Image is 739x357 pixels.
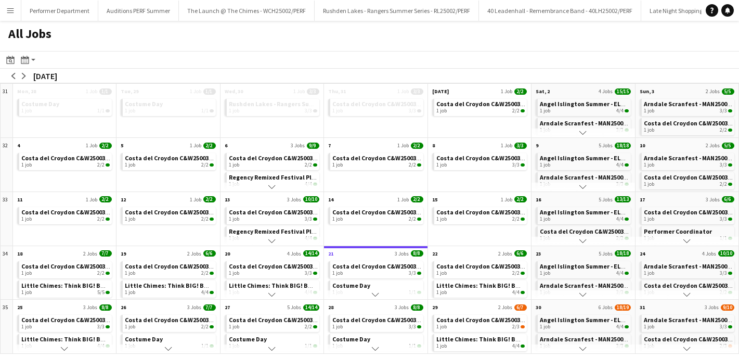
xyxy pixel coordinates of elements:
[21,162,32,168] span: 1 job
[512,108,520,114] span: 2/2
[599,88,613,95] span: 4 Jobs
[728,129,732,132] span: 2/2
[21,289,32,296] span: 1 job
[720,127,727,133] span: 2/2
[644,280,732,296] a: Costa del Croydon C&W25003/PERF1 job2/2
[21,216,32,222] span: 1 job
[229,334,317,349] a: Costume Day1 job1/1
[21,334,110,349] a: Little Chimes: Think BIG! BWCH25003/PERF1 job4/4
[17,142,20,149] span: 4
[599,142,613,149] span: 5 Jobs
[436,270,447,276] span: 1 job
[21,282,145,289] span: Little Chimes: Think BIG! BWCH25003/PERF
[540,108,550,114] span: 1 job
[125,154,225,162] span: Costa del Croydon C&W25003/PERF
[417,163,421,167] span: 2/2
[313,163,317,167] span: 2/2
[305,289,312,296] span: 4/4
[536,88,550,95] span: Sat, 2
[201,289,209,296] span: 4/4
[644,226,732,241] a: Performer Coordinator1 job1/1
[305,162,312,168] span: 2/2
[540,162,550,168] span: 1 job
[644,270,654,276] span: 1 job
[644,162,654,168] span: 1 job
[332,262,432,270] span: Costa del Croydon C&W25003/PERF
[17,88,36,95] span: Mon, 28
[21,154,121,162] span: Costa del Croydon C&W25003/PERF
[512,216,520,222] span: 2/2
[332,100,432,108] span: Costa del Croydon C&W25003/PERF
[644,99,732,114] a: Arndale Scranfest - MAN25003/PERF1 job3/3
[409,270,416,276] span: 3/3
[616,235,624,241] span: 2/2
[616,127,624,133] span: 3/3
[625,163,629,167] span: 4/4
[229,316,329,324] span: Costa del Croydon C&W25003/PERF
[332,154,432,162] span: Costa del Croydon C&W25003/PERF
[332,343,343,349] span: 1 job
[21,208,121,216] span: Costa del Croydon C&W25003/PERF
[21,261,110,276] a: Costa del Croydon C&W25003/PERF1 job2/2
[540,119,642,127] span: Arndale Scranfest - MAN25003/PERF
[229,235,239,241] span: 1 job
[540,154,714,162] span: Angel Islington Summer - ELA25002, ELA25003, ELA25004/PERF
[125,100,163,108] span: Costume Day
[97,216,105,222] span: 2/2
[229,324,239,330] span: 1 job
[201,324,209,330] span: 2/2
[305,181,312,187] span: 4/4
[644,118,732,133] a: Costa del Croydon C&W25003/PERF1 job2/2
[229,280,317,296] a: Little Chimes: Think BIG! BWCH25003/PERF1 job4/4
[305,270,312,276] span: 3/3
[21,316,121,324] span: Costa del Croydon C&W25003/PERF
[229,282,353,289] span: Little Chimes: Think BIG! BWCH25003/PERF
[125,216,135,222] span: 1 job
[540,226,628,241] a: Costa del Croydon C&W25003/PERF1 job2/2
[125,315,213,330] a: Costa del Croydon C&W25003/PERF1 job2/2
[225,88,243,95] span: Wed, 30
[644,261,732,276] a: Arndale Scranfest - MAN25003/PERF1 job3/3
[99,88,112,95] span: 1/1
[125,335,163,343] span: Costume Day
[540,334,628,349] a: Arndale Scranfest - MAN25003/PERF1 job3/3
[201,108,209,114] span: 1/1
[540,227,640,235] span: Costa del Croydon C&W25003/PERF
[540,153,628,168] a: Angel Islington Summer - ELA25002, ELA25003, ELA25004/PERF1 job4/4
[313,109,317,112] span: 3/3
[1,192,13,246] div: 33
[229,262,329,270] span: Costa del Croydon C&W25003/PERF
[229,154,329,162] span: Costa del Croydon C&W25003/PERF
[97,108,105,114] span: 1/1
[436,261,525,276] a: Costa del Croydon C&W25003/PERF1 job2/2
[125,334,213,349] a: Costume Day1 job1/1
[512,289,520,296] span: 4/4
[540,207,628,222] a: Angel Islington Summer - ELA25002, ELA25003, ELA25004/PERF1 job4/4
[125,208,225,216] span: Costa del Croydon C&W25003/PERF
[201,270,209,276] span: 2/2
[644,172,732,187] a: Costa del Croydon C&W25003/PERF1 job2/2
[540,208,714,216] span: Angel Islington Summer - ELA25002, ELA25003, ELA25004/PERF
[332,207,421,222] a: Costa del Croydon C&W25003/PERF1 job2/2
[99,196,112,202] span: 2/2
[512,270,520,276] span: 2/2
[616,216,624,222] span: 4/4
[720,270,727,276] span: 3/3
[125,162,135,168] span: 1 job
[86,88,97,95] span: 1 Job
[436,154,536,162] span: Costa del Croydon C&W25003/PERF
[21,270,32,276] span: 1 job
[291,142,305,149] span: 3 Jobs
[616,289,624,296] span: 3/3
[728,183,732,186] span: 2/2
[125,280,213,296] a: Little Chimes: Think BIG! BWCH25003/PERF1 job4/4
[305,235,312,241] span: 4/4
[1,84,13,138] div: 31
[540,181,550,187] span: 1 job
[229,181,239,187] span: 1 job
[332,324,343,330] span: 1 job
[332,282,370,289] span: Costume Day
[21,1,98,21] button: Performer Department
[409,108,416,114] span: 3/3
[411,88,423,95] span: 3/3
